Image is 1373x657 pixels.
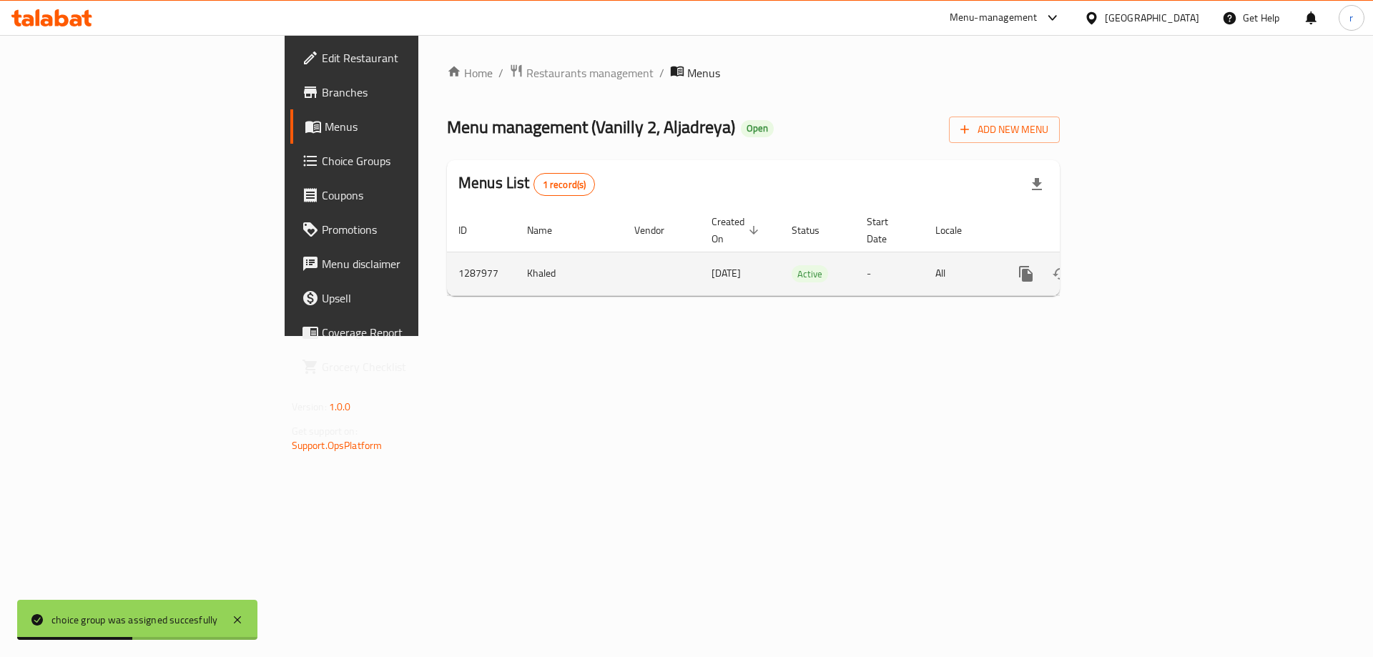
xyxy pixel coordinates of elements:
span: Created On [712,213,763,247]
td: All [924,252,998,295]
span: Vendor [634,222,683,239]
a: Coupons [290,178,514,212]
td: Khaled [516,252,623,295]
a: Grocery Checklist [290,350,514,384]
table: enhanced table [447,209,1158,296]
span: Promotions [322,221,503,238]
span: Choice Groups [322,152,503,169]
div: Export file [1020,167,1054,202]
span: r [1349,10,1353,26]
span: Upsell [322,290,503,307]
a: Edit Restaurant [290,41,514,75]
div: Active [792,265,828,282]
span: ID [458,222,486,239]
th: Actions [998,209,1158,252]
span: Name [527,222,571,239]
div: Menu-management [950,9,1038,26]
a: Coverage Report [290,315,514,350]
span: Restaurants management [526,64,654,81]
span: Add New Menu [960,121,1048,139]
span: 1.0.0 [329,397,351,416]
span: Version: [292,397,327,416]
a: Promotions [290,212,514,247]
span: Locale [935,222,980,239]
div: choice group was assigned succesfully [51,612,217,628]
a: Menu disclaimer [290,247,514,281]
span: Start Date [867,213,907,247]
span: Edit Restaurant [322,49,503,66]
div: [GEOGRAPHIC_DATA] [1105,10,1199,26]
span: Status [792,222,838,239]
a: Menus [290,109,514,144]
div: Open [741,120,774,137]
span: Branches [322,84,503,101]
button: more [1009,257,1043,291]
button: Add New Menu [949,117,1060,143]
a: Restaurants management [509,64,654,82]
span: Coverage Report [322,324,503,341]
span: Grocery Checklist [322,358,503,375]
span: Open [741,122,774,134]
li: / [659,64,664,81]
nav: breadcrumb [447,64,1060,82]
a: Support.OpsPlatform [292,436,383,455]
span: Menus [687,64,720,81]
span: Menu disclaimer [322,255,503,272]
a: Upsell [290,281,514,315]
span: 1 record(s) [534,178,595,192]
a: Branches [290,75,514,109]
span: Coupons [322,187,503,204]
span: Menus [325,118,503,135]
td: - [855,252,924,295]
span: Get support on: [292,422,358,440]
a: Choice Groups [290,144,514,178]
span: [DATE] [712,264,741,282]
span: Active [792,266,828,282]
h2: Menus List [458,172,595,196]
span: Menu management ( Vanilly 2, Aljadreya ) [447,111,735,143]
